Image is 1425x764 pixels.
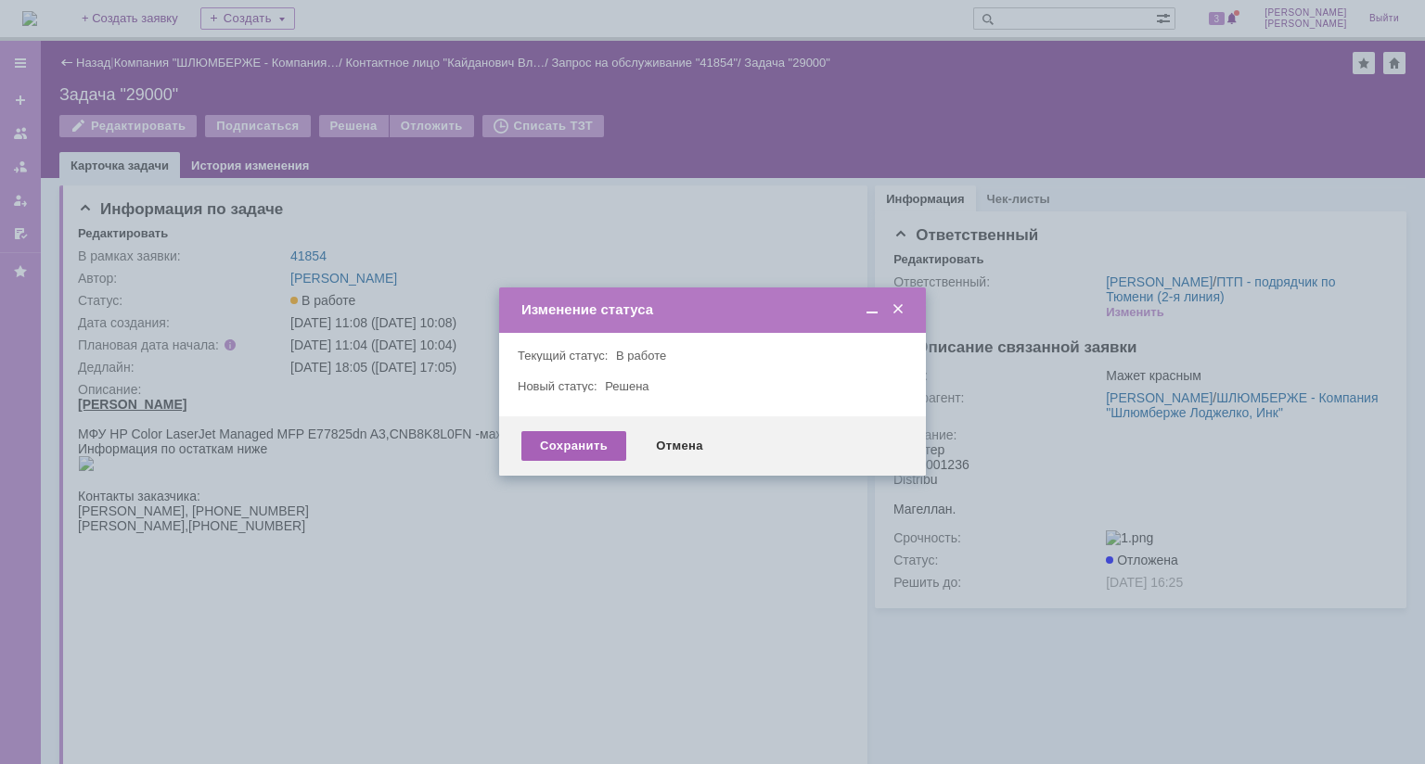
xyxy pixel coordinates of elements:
[605,379,648,393] span: Решена
[889,301,907,318] span: Закрыть
[616,349,666,363] span: В работе
[518,379,597,393] label: Новый статус:
[863,301,881,318] span: Свернуть (Ctrl + M)
[521,301,907,318] div: Изменение статуса
[518,349,608,363] label: Текущий статус:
